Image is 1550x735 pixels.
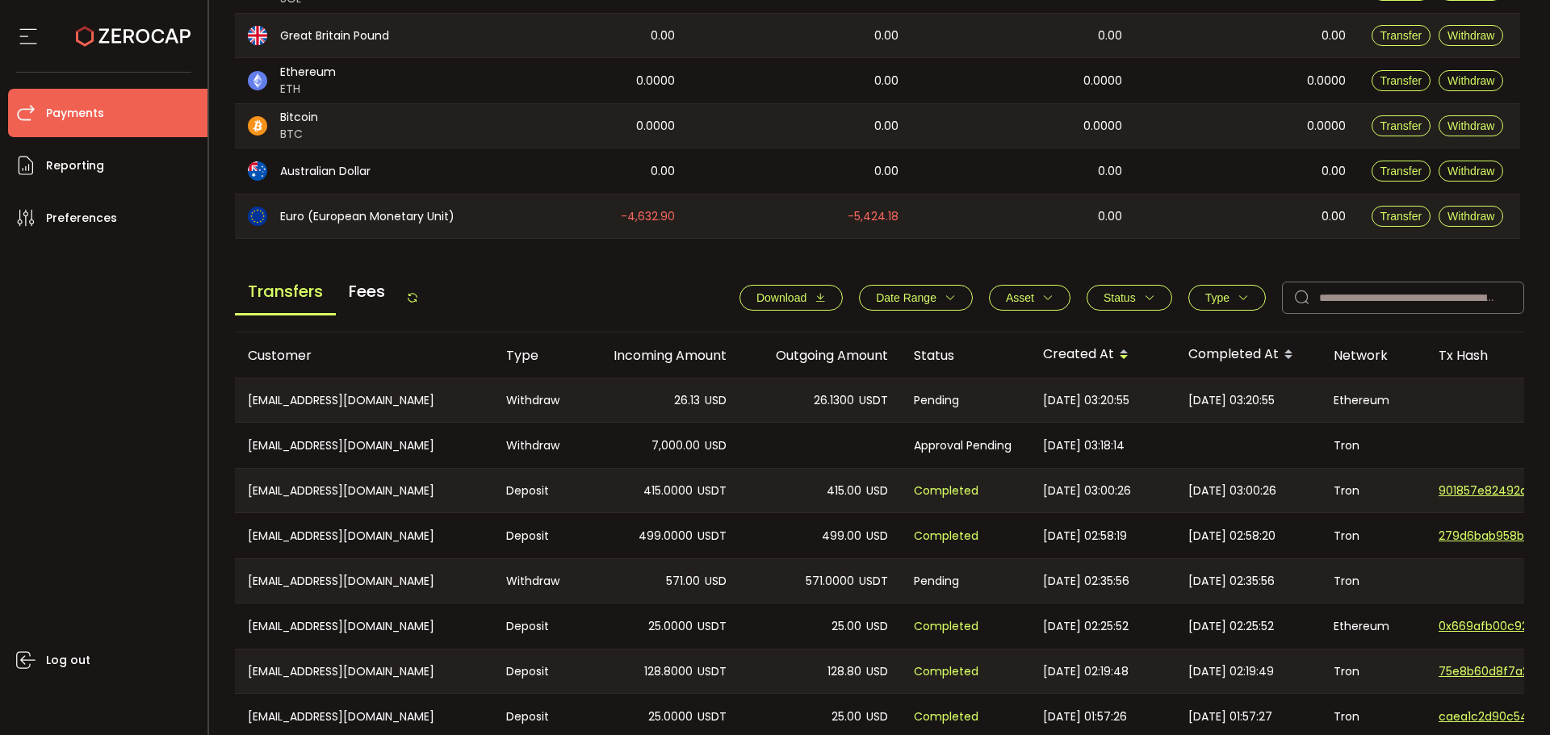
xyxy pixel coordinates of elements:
[1380,165,1422,177] span: Transfer
[248,116,267,136] img: btc_portfolio.svg
[866,527,888,545] span: USD
[1043,708,1127,726] span: [DATE] 01:57:26
[914,482,978,500] span: Completed
[1043,662,1129,681] span: [DATE] 02:19:48
[1469,658,1550,735] iframe: Chat Widget
[1043,436,1125,455] span: [DATE] 03:18:14
[859,391,888,410] span: USDT
[914,527,978,545] span: Completed
[336,269,398,313] span: Fees
[697,662,727,681] span: USDT
[1321,346,1426,365] div: Network
[1372,161,1431,182] button: Transfer
[1372,70,1431,91] button: Transfer
[914,662,978,681] span: Completed
[235,469,493,512] div: [EMAIL_ADDRESS][DOMAIN_NAME]
[648,617,693,636] span: 25.0000
[1321,603,1426,649] div: Ethereum
[1447,210,1494,223] span: Withdraw
[248,71,267,90] img: eth_portfolio.svg
[989,285,1070,311] button: Asset
[1307,117,1346,136] span: 0.0000
[639,527,693,545] span: 499.0000
[1043,482,1131,500] span: [DATE] 03:00:26
[874,162,899,181] span: 0.00
[822,527,861,545] span: 499.00
[914,617,978,636] span: Completed
[1372,115,1431,136] button: Transfer
[1188,572,1275,591] span: [DATE] 02:35:56
[651,27,675,45] span: 0.00
[651,162,675,181] span: 0.00
[814,391,854,410] span: 26.1300
[280,163,371,180] span: Australian Dollar
[674,391,700,410] span: 26.13
[697,708,727,726] span: USDT
[280,208,455,225] span: Euro (European Monetary Unit)
[1087,285,1172,311] button: Status
[1175,341,1321,369] div: Completed At
[1439,115,1503,136] button: Withdraw
[914,572,959,591] span: Pending
[1439,25,1503,46] button: Withdraw
[493,346,578,365] div: Type
[235,346,493,365] div: Customer
[1322,162,1346,181] span: 0.00
[697,617,727,636] span: USDT
[874,72,899,90] span: 0.00
[46,154,104,177] span: Reporting
[1321,559,1426,603] div: Tron
[493,469,578,512] div: Deposit
[866,617,888,636] span: USD
[1372,25,1431,46] button: Transfer
[1188,527,1276,545] span: [DATE] 02:58:20
[235,423,493,468] div: [EMAIL_ADDRESS][DOMAIN_NAME]
[1447,165,1494,177] span: Withdraw
[705,572,727,591] span: USD
[1439,70,1503,91] button: Withdraw
[1188,617,1274,636] span: [DATE] 02:25:52
[1439,161,1503,182] button: Withdraw
[1447,119,1494,132] span: Withdraw
[1322,207,1346,226] span: 0.00
[280,81,336,98] span: ETH
[697,527,727,545] span: USDT
[235,559,493,603] div: [EMAIL_ADDRESS][DOMAIN_NAME]
[1043,527,1127,545] span: [DATE] 02:58:19
[914,436,1012,455] span: Approval Pending
[1322,27,1346,45] span: 0.00
[832,617,861,636] span: 25.00
[621,207,675,226] span: -4,632.90
[874,27,899,45] span: 0.00
[651,436,700,455] span: 7,000.00
[1188,391,1275,410] span: [DATE] 03:20:55
[46,102,104,125] span: Payments
[636,117,675,136] span: 0.0000
[1205,291,1230,304] span: Type
[235,603,493,649] div: [EMAIL_ADDRESS][DOMAIN_NAME]
[806,572,854,591] span: 571.0000
[1098,162,1122,181] span: 0.00
[1188,482,1276,500] span: [DATE] 03:00:26
[493,378,578,422] div: Withdraw
[1380,119,1422,132] span: Transfer
[493,513,578,558] div: Deposit
[739,346,901,365] div: Outgoing Amount
[866,482,888,500] span: USD
[1043,617,1129,636] span: [DATE] 02:25:52
[235,378,493,422] div: [EMAIL_ADDRESS][DOMAIN_NAME]
[1043,391,1129,410] span: [DATE] 03:20:55
[914,708,978,726] span: Completed
[1447,74,1494,87] span: Withdraw
[827,662,861,681] span: 128.80
[1321,378,1426,422] div: Ethereum
[1307,72,1346,90] span: 0.0000
[1321,513,1426,558] div: Tron
[832,708,861,726] span: 25.00
[493,603,578,649] div: Deposit
[493,423,578,468] div: Withdraw
[1188,708,1272,726] span: [DATE] 01:57:27
[1006,291,1034,304] span: Asset
[1098,207,1122,226] span: 0.00
[644,662,693,681] span: 128.8000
